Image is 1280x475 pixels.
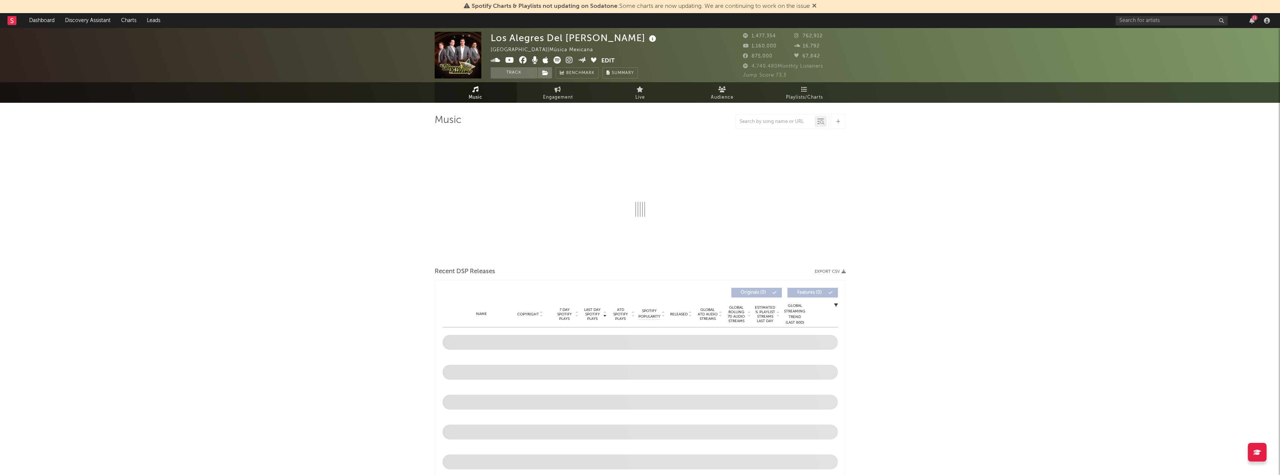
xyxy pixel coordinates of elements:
[611,308,630,321] span: ATD Spotify Plays
[543,93,573,102] span: Engagement
[792,290,827,295] span: Features ( 0 )
[743,44,777,49] span: 1,160,000
[472,3,617,9] span: Spotify Charts & Playlists not updating on Sodatone
[602,67,638,78] button: Summary
[736,119,815,125] input: Search by song name or URL
[731,288,782,297] button: Originals(0)
[555,308,574,321] span: 7 Day Spotify Plays
[743,64,823,69] span: 4,749,480 Monthly Listeners
[599,82,681,103] a: Live
[635,93,645,102] span: Live
[812,3,817,9] span: Dismiss
[638,308,660,320] span: Spotify Popularity
[736,290,771,295] span: Originals ( 0 )
[435,267,495,276] span: Recent DSP Releases
[612,71,634,75] span: Summary
[116,13,142,28] a: Charts
[794,44,820,49] span: 16,792
[670,312,688,317] span: Released
[726,305,747,323] span: Global Rolling 7D Audio Streams
[517,312,539,317] span: Copyright
[794,34,823,38] span: 762,912
[435,82,517,103] a: Music
[491,67,537,78] button: Track
[1252,15,1258,21] div: 11
[1249,18,1255,24] button: 11
[794,54,820,59] span: 67,842
[491,46,602,55] div: [GEOGRAPHIC_DATA] | Música Mexicana
[142,13,166,28] a: Leads
[815,269,846,274] button: Export CSV
[784,303,806,326] div: Global Streaming Trend (Last 60D)
[566,69,595,78] span: Benchmark
[786,93,823,102] span: Playlists/Charts
[583,308,602,321] span: Last Day Spotify Plays
[743,73,786,78] span: Jump Score: 73.3
[1116,16,1228,25] input: Search for artists
[787,288,838,297] button: Features(0)
[743,34,776,38] span: 1,477,354
[743,54,772,59] span: 875,000
[601,56,615,66] button: Edit
[24,13,60,28] a: Dashboard
[469,93,482,102] span: Music
[697,308,718,321] span: Global ATD Audio Streams
[711,93,734,102] span: Audience
[764,82,846,103] a: Playlists/Charts
[681,82,764,103] a: Audience
[457,311,506,317] div: Name
[556,67,599,78] a: Benchmark
[472,3,810,9] span: : Some charts are now updating. We are continuing to work on the issue
[755,305,775,323] span: Estimated % Playlist Streams Last Day
[491,32,658,44] div: Los Alegres Del [PERSON_NAME]
[517,82,599,103] a: Engagement
[60,13,116,28] a: Discovery Assistant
